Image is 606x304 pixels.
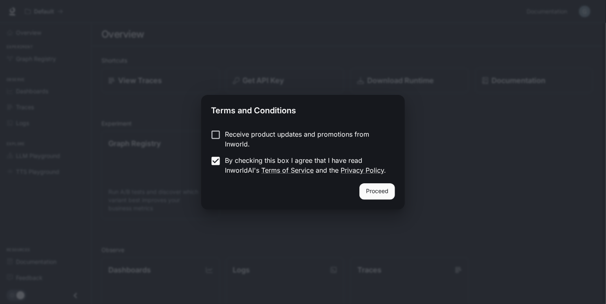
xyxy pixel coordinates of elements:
a: Privacy Policy [341,166,384,174]
a: Terms of Service [261,166,314,174]
button: Proceed [359,183,395,200]
h2: Terms and Conditions [201,95,405,123]
p: By checking this box I agree that I have read InworldAI's and the . [225,155,388,175]
p: Receive product updates and promotions from Inworld. [225,129,388,149]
